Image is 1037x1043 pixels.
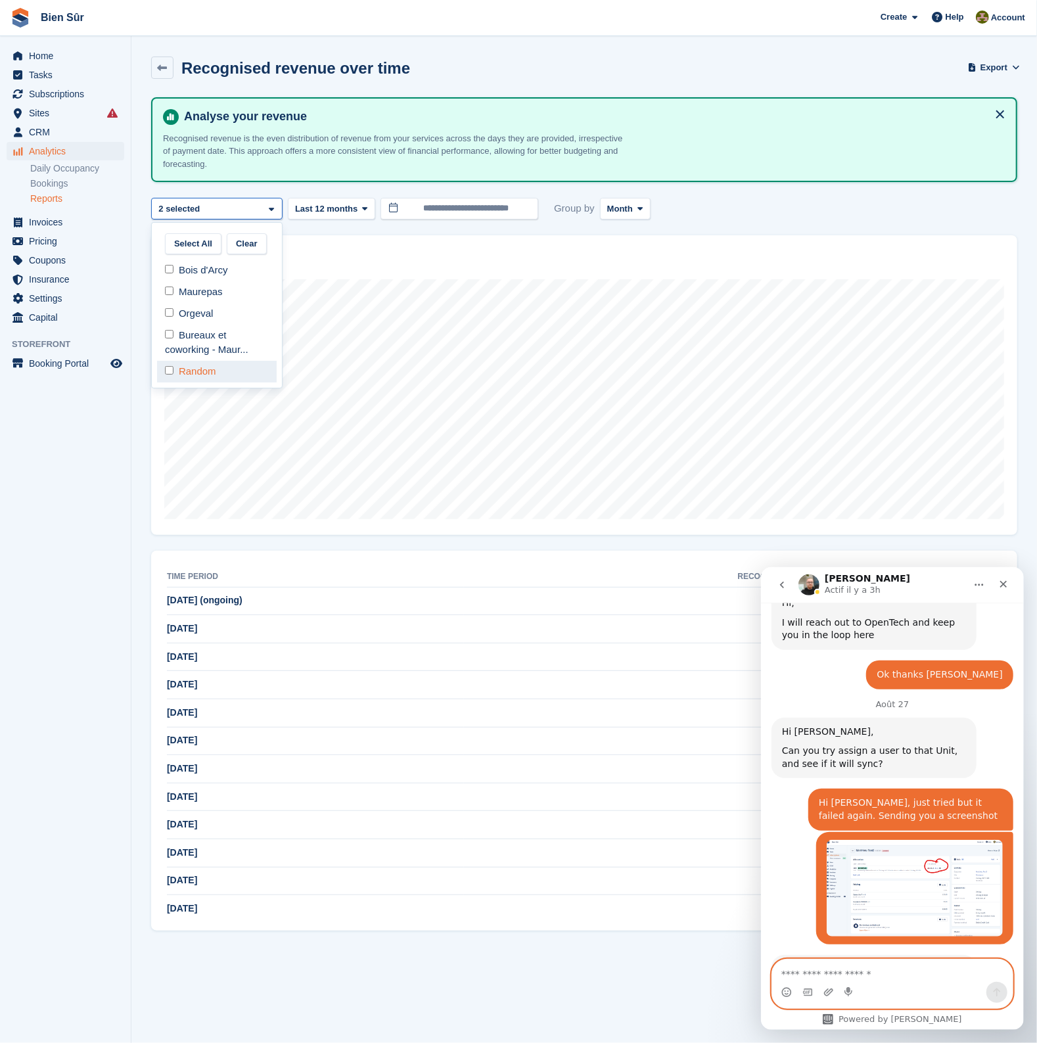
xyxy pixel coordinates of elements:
[29,308,108,327] span: Capital
[464,867,831,895] td: €45,362.35
[157,281,277,303] div: Maurepas
[167,679,197,689] span: [DATE]
[7,289,124,308] a: menu
[831,567,1002,588] th: % change
[7,123,124,141] a: menu
[7,47,124,65] a: menu
[35,7,89,28] a: Bien Sûr
[156,202,205,216] div: 2 selected
[7,85,124,103] a: menu
[167,735,197,745] span: [DATE]
[29,85,108,103] span: Subscriptions
[7,66,124,84] a: menu
[157,325,277,361] div: Bureaux et coworking - Maur...
[7,251,124,269] a: menu
[167,847,197,858] span: [DATE]
[554,198,595,220] span: Group by
[464,811,831,839] td: €51,105.70
[464,643,831,671] td: €63,912.44
[295,202,357,216] span: Last 12 months
[29,123,108,141] span: CRM
[29,104,108,122] span: Sites
[167,819,197,829] span: [DATE]
[29,354,108,373] span: Booking Portal
[227,233,267,255] button: Clear
[108,356,124,371] a: Preview store
[157,260,277,281] div: Bois d'Arcy
[600,198,651,220] button: Month
[464,671,831,699] td: €61,715.58
[464,727,831,755] td: €59,657.37
[167,903,197,914] span: [DATE]
[7,232,124,250] a: menu
[179,109,1005,124] h4: Analyse your revenue
[167,707,197,718] span: [DATE]
[181,59,410,77] h2: Recognised revenue over time
[167,623,197,634] span: [DATE]
[12,338,131,351] span: Storefront
[29,289,108,308] span: Settings
[991,11,1025,24] span: Account
[11,8,30,28] img: stora-icon-8386f47178a22dfd0bd8f6a31ec36ba5ce8667c1dd55bd0f319d3a0aa187defe.svg
[30,162,124,175] a: Daily Occupancy
[946,11,964,24] span: Help
[464,783,831,811] td: €53,523.47
[971,57,1018,78] button: Export
[30,193,124,205] a: Reports
[607,202,633,216] span: Month
[157,361,277,382] div: Random
[167,875,197,885] span: [DATE]
[167,791,197,802] span: [DATE]
[464,699,831,728] td: €57,446.15
[288,198,375,220] button: Last 12 months
[29,142,108,160] span: Analytics
[464,755,831,783] td: €52,597.50
[7,104,124,122] a: menu
[165,233,221,255] button: Select All
[167,651,197,662] span: [DATE]
[980,61,1007,74] span: Export
[29,251,108,269] span: Coupons
[464,567,831,588] th: Recognised revenue
[167,763,197,774] span: [DATE]
[464,615,831,643] td: €67,986.99
[7,270,124,289] a: menu
[29,213,108,231] span: Invoices
[29,66,108,84] span: Tasks
[167,595,242,605] span: [DATE] (ongoing)
[107,108,118,118] i: Smart entry sync failures have occurred
[976,11,989,24] img: Matthieu Burnand
[7,142,124,160] a: menu
[29,270,108,289] span: Insurance
[881,11,907,24] span: Create
[29,47,108,65] span: Home
[7,308,124,327] a: menu
[30,177,124,190] a: Bookings
[163,132,623,171] p: Recognised revenue is the even distribution of revenue from your services across the days they ar...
